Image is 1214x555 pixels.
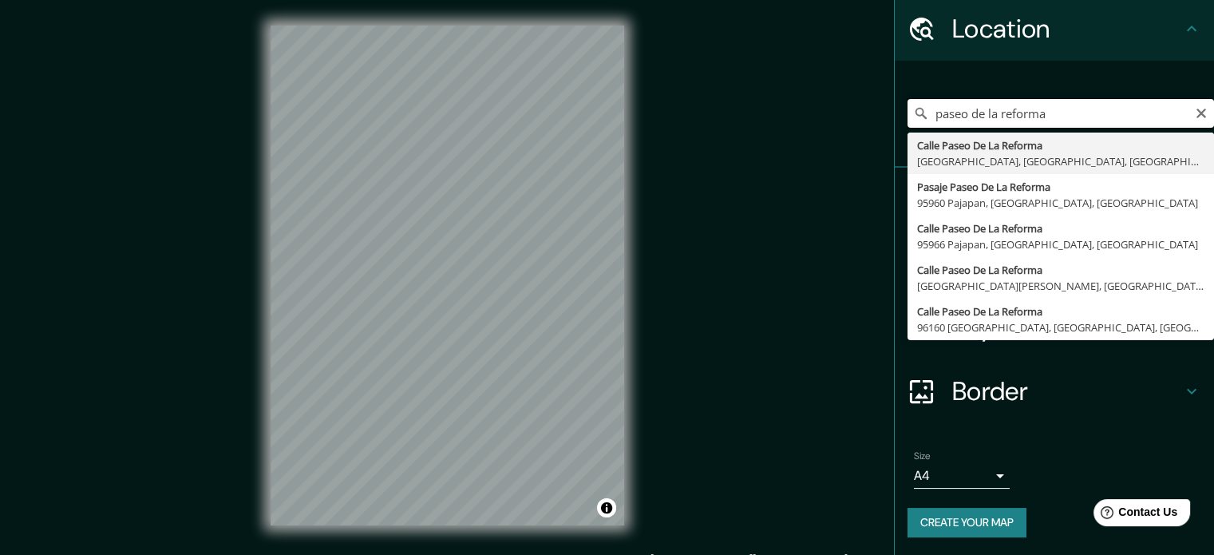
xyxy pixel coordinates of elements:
div: Pins [895,168,1214,232]
button: Clear [1195,105,1208,120]
div: 95966 Pajapan, [GEOGRAPHIC_DATA], [GEOGRAPHIC_DATA] [917,236,1204,252]
h4: Border [952,375,1182,407]
div: A4 [914,463,1010,489]
button: Toggle attribution [597,498,616,517]
label: Size [914,450,931,463]
iframe: Help widget launcher [1072,493,1196,537]
div: Calle Paseo De La Reforma [917,220,1204,236]
input: Pick your city or area [908,99,1214,128]
div: 95960 Pajapan, [GEOGRAPHIC_DATA], [GEOGRAPHIC_DATA] [917,195,1204,211]
h4: Layout [952,311,1182,343]
div: Calle Paseo De La Reforma [917,137,1204,153]
div: Calle Paseo De La Reforma [917,303,1204,319]
div: Calle Paseo De La Reforma [917,262,1204,278]
h4: Location [952,13,1182,45]
canvas: Map [271,26,624,525]
div: Style [895,232,1214,295]
div: [GEOGRAPHIC_DATA][PERSON_NAME], [GEOGRAPHIC_DATA], [GEOGRAPHIC_DATA] [917,278,1204,294]
div: Layout [895,295,1214,359]
div: Pasaje Paseo De La Reforma [917,179,1204,195]
div: [GEOGRAPHIC_DATA], [GEOGRAPHIC_DATA], [GEOGRAPHIC_DATA] [917,153,1204,169]
div: 96160 [GEOGRAPHIC_DATA], [GEOGRAPHIC_DATA], [GEOGRAPHIC_DATA] [917,319,1204,335]
div: Border [895,359,1214,423]
button: Create your map [908,508,1026,537]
